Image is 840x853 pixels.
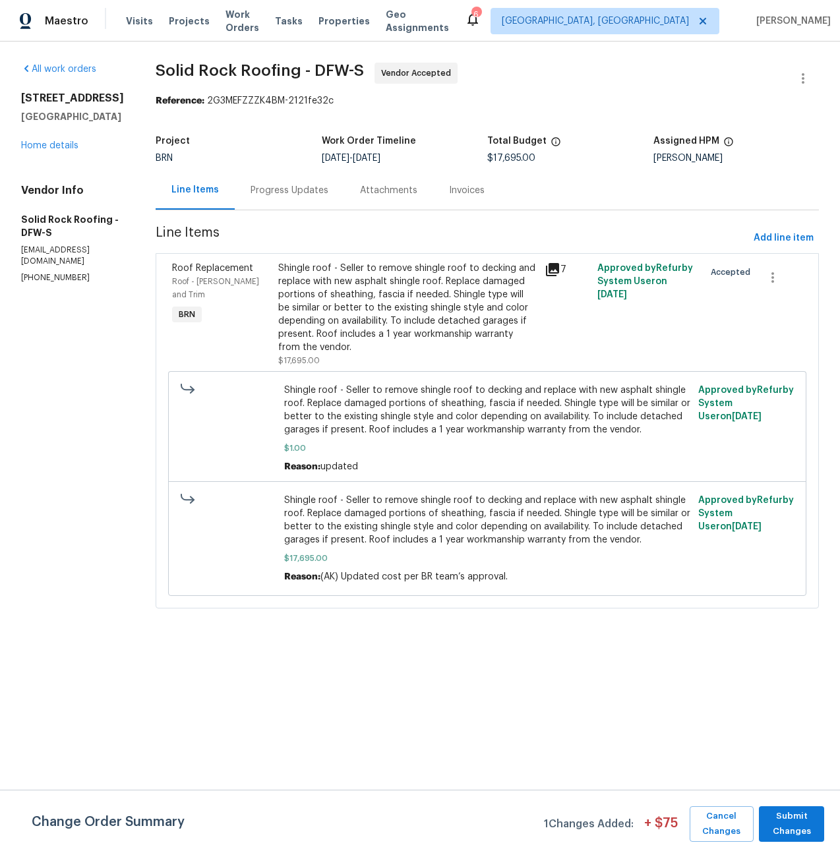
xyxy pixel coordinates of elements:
div: Progress Updates [251,184,328,197]
span: [DATE] [322,154,349,163]
span: Approved by Refurby System User on [698,386,794,421]
span: Accepted [711,266,756,279]
span: Line Items [156,226,748,250]
h5: Total Budget [487,136,547,146]
span: $17,695.00 [284,552,690,565]
span: $17,695.00 [487,154,535,163]
span: [DATE] [353,154,380,163]
span: Visits [126,15,153,28]
span: updated [320,462,358,471]
span: [DATE] [732,522,762,531]
span: [GEOGRAPHIC_DATA], [GEOGRAPHIC_DATA] [502,15,689,28]
span: The hpm assigned to this work order. [723,136,734,154]
span: The total cost of line items that have been proposed by Opendoor. This sum includes line items th... [551,136,561,154]
span: Vendor Accepted [381,67,456,80]
span: Tasks [275,16,303,26]
span: Shingle roof - Seller to remove shingle roof to decking and replace with new asphalt shingle roof... [284,494,690,546]
div: 6 [471,8,481,21]
span: $1.00 [284,442,690,455]
span: BRN [173,308,200,321]
div: [PERSON_NAME] [653,154,820,163]
h4: Vendor Info [21,184,124,197]
span: Add line item [754,230,814,247]
b: Reference: [156,96,204,105]
h5: Work Order Timeline [322,136,416,146]
span: Approved by Refurby System User on [698,496,794,531]
span: (AK) Updated cost per BR team’s approval. [320,572,508,581]
div: 2G3MEFZZZK4BM-2121fe32c [156,94,819,107]
a: All work orders [21,65,96,74]
span: $17,695.00 [278,357,320,365]
span: Properties [318,15,370,28]
h5: [GEOGRAPHIC_DATA] [21,110,124,123]
h5: Solid Rock Roofing - DFW-S [21,213,124,239]
span: Approved by Refurby System User on [597,264,693,299]
div: Attachments [360,184,417,197]
div: Shingle roof - Seller to remove shingle roof to decking and replace with new asphalt shingle roof... [278,262,536,354]
span: [PERSON_NAME] [751,15,831,28]
span: Reason: [284,572,320,581]
div: Invoices [449,184,485,197]
a: Home details [21,141,78,150]
h5: Project [156,136,190,146]
span: Work Orders [225,8,259,34]
h5: Assigned HPM [653,136,719,146]
span: Solid Rock Roofing - DFW-S [156,63,364,78]
span: Projects [169,15,210,28]
div: 7 [545,262,590,278]
span: Geo Assignments [386,8,449,34]
span: Roof Replacement [172,264,253,273]
span: [DATE] [597,290,627,299]
div: Line Items [171,183,219,196]
h2: [STREET_ADDRESS] [21,92,124,105]
span: Roof - [PERSON_NAME] and Trim [172,278,259,299]
button: Add line item [748,226,819,250]
p: [PHONE_NUMBER] [21,272,124,283]
span: Shingle roof - Seller to remove shingle roof to decking and replace with new asphalt shingle roof... [284,384,690,436]
span: [DATE] [732,412,762,421]
span: Maestro [45,15,88,28]
span: BRN [156,154,173,163]
span: - [322,154,380,163]
span: Reason: [284,462,320,471]
p: [EMAIL_ADDRESS][DOMAIN_NAME] [21,245,124,267]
